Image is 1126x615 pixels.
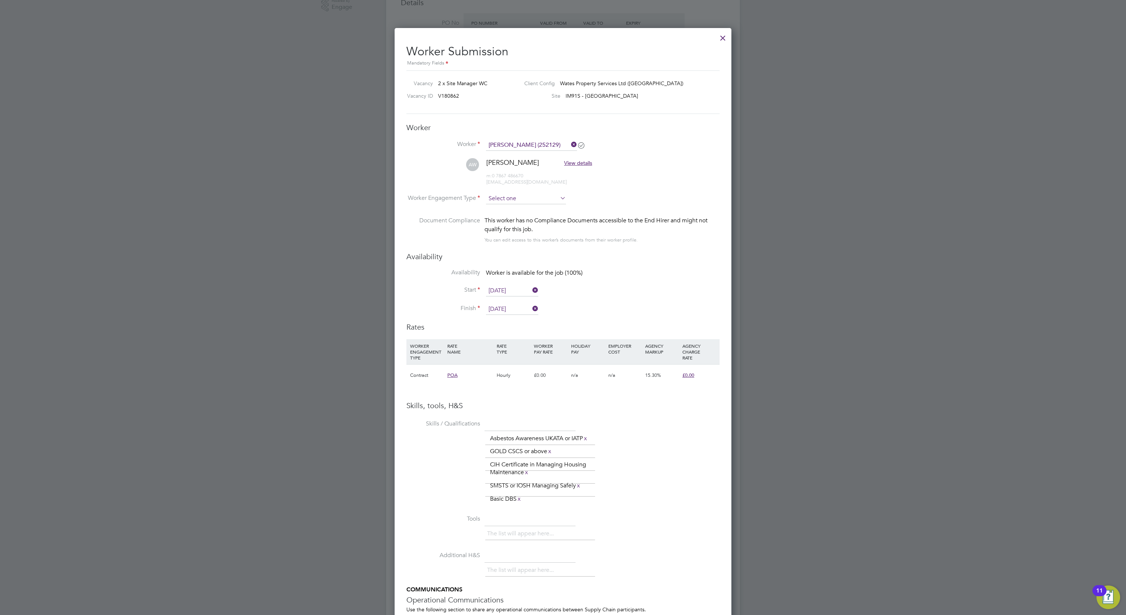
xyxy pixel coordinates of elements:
[1097,586,1120,609] button: Open Resource Center, 11 new notifications
[566,93,638,99] span: IM91S - [GEOGRAPHIC_DATA]
[571,372,578,378] span: n/a
[485,236,638,244] div: You can edit access to this worker’s documents from their worker profile.
[487,481,584,491] li: SMSTS or IOSH Managing Safely
[487,494,525,504] li: Basic DBS
[438,93,459,99] span: V180862
[406,606,720,613] div: Use the following section to share any operational communications between Supply Chain participants.
[406,322,720,332] h3: Rates
[486,269,583,277] span: Worker is available for the job (100%)
[517,494,522,504] a: x
[406,401,720,410] h3: Skills, tools, H&S
[408,365,445,386] div: Contract
[518,93,560,99] label: Site
[532,339,569,358] div: WORKER PAY RATE
[486,193,566,204] input: Select one
[524,468,529,477] a: x
[532,365,569,386] div: £0.00
[486,304,538,315] input: Select one
[606,339,644,358] div: EMPLOYER COST
[645,372,661,378] span: 15.30%
[408,339,445,364] div: WORKER ENGAGEMENT TYPE
[447,372,458,378] span: POA
[487,447,555,456] li: GOLD CSCS or above
[403,93,433,99] label: Vacancy ID
[486,158,539,167] span: [PERSON_NAME]
[560,80,683,87] span: Wates Property Services Ltd ([GEOGRAPHIC_DATA])
[564,160,592,166] span: View details
[406,123,720,132] h3: Worker
[406,552,480,559] label: Additional H&S
[547,447,552,456] a: x
[569,339,606,358] div: HOLIDAY PAY
[486,173,492,179] span: m:
[406,420,480,428] label: Skills / Qualifications
[406,305,480,312] label: Finish
[406,286,480,294] label: Start
[495,339,532,358] div: RATE TYPE
[487,529,557,539] li: The list will appear here...
[485,216,720,234] div: This worker has no Compliance Documents accessible to the End Hirer and might not qualify for thi...
[403,80,433,87] label: Vacancy
[445,339,495,358] div: RATE NAME
[486,179,567,185] span: [EMAIL_ADDRESS][DOMAIN_NAME]
[681,339,718,364] div: AGENCY CHARGE RATE
[1096,591,1103,600] div: 11
[406,586,720,594] h5: COMMUNICATIONS
[518,80,555,87] label: Client Config
[486,285,538,296] input: Select one
[487,565,557,575] li: The list will appear here...
[406,269,480,277] label: Availability
[487,460,594,477] li: CIH Certificate in Managing Housing Maintenance
[576,481,581,490] a: x
[682,372,694,378] span: £0.00
[438,80,487,87] span: 2 x Site Manager WC
[643,339,681,358] div: AGENCY MARKUP
[486,140,577,151] input: Search for...
[486,173,523,179] span: 0 7867 486670
[406,595,720,605] h3: Operational Communications
[466,158,479,171] span: AW
[406,216,480,243] label: Document Compliance
[406,515,480,523] label: Tools
[406,38,720,67] h2: Worker Submission
[406,252,720,261] h3: Availability
[495,365,532,386] div: Hourly
[487,434,591,444] li: Asbestos Awareness UKATA or IATP
[406,140,480,148] label: Worker
[406,59,720,67] div: Mandatory Fields
[406,194,480,202] label: Worker Engagement Type
[583,434,588,443] a: x
[608,372,615,378] span: n/a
